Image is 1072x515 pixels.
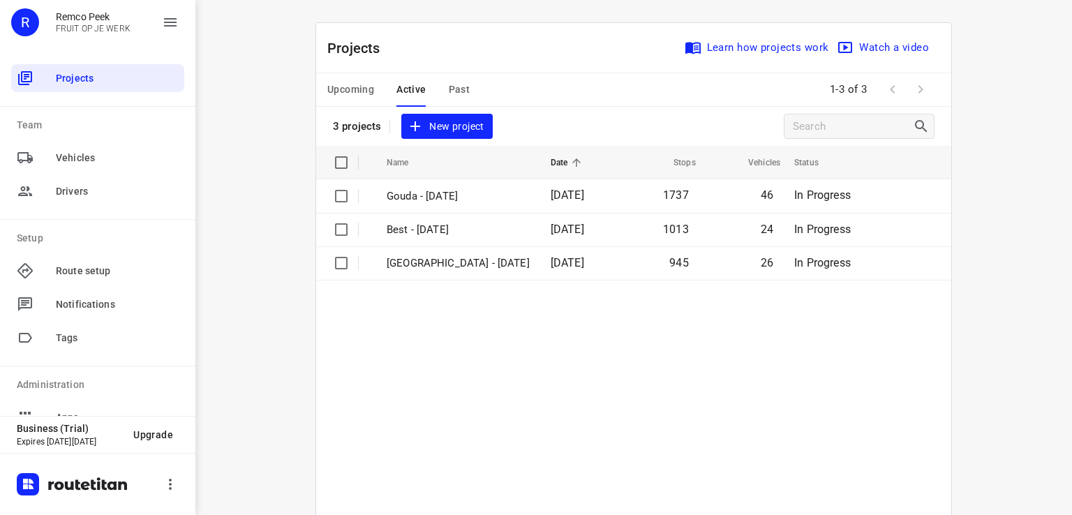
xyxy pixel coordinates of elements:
[824,75,873,105] span: 1-3 of 3
[56,151,179,165] span: Vehicles
[56,71,179,86] span: Projects
[449,81,470,98] span: Past
[11,324,184,352] div: Tags
[907,75,935,103] span: Next Page
[11,8,39,36] div: R
[879,75,907,103] span: Previous Page
[794,154,837,171] span: Status
[56,331,179,345] span: Tags
[327,38,392,59] p: Projects
[793,116,913,137] input: Search projects
[11,403,184,431] div: Apps
[794,188,851,202] span: In Progress
[655,154,696,171] span: Stops
[396,81,426,98] span: Active
[133,429,173,440] span: Upgrade
[11,144,184,172] div: Vehicles
[669,256,689,269] span: 945
[913,118,934,135] div: Search
[56,410,179,425] span: Apps
[56,11,131,22] p: Remco Peek
[327,81,374,98] span: Upcoming
[387,188,530,204] p: Gouda - Wednesday
[11,64,184,92] div: Projects
[794,223,851,236] span: In Progress
[761,223,773,236] span: 24
[551,154,586,171] span: Date
[17,378,184,392] p: Administration
[410,118,484,135] span: New project
[663,223,689,236] span: 1013
[11,290,184,318] div: Notifications
[401,114,492,140] button: New project
[11,257,184,285] div: Route setup
[17,437,122,447] p: Expires [DATE][DATE]
[387,222,530,238] p: Best - Wednesday
[11,177,184,205] div: Drivers
[17,118,184,133] p: Team
[761,188,773,202] span: 46
[17,423,122,434] p: Business (Trial)
[387,255,530,271] p: Zwolle - Wednesday
[56,24,131,33] p: FRUIT OP JE WERK
[761,256,773,269] span: 26
[551,223,584,236] span: [DATE]
[794,256,851,269] span: In Progress
[551,256,584,269] span: [DATE]
[56,184,179,199] span: Drivers
[663,188,689,202] span: 1737
[56,264,179,278] span: Route setup
[333,120,381,133] p: 3 projects
[551,188,584,202] span: [DATE]
[56,297,179,312] span: Notifications
[122,422,184,447] button: Upgrade
[387,154,427,171] span: Name
[17,231,184,246] p: Setup
[730,154,780,171] span: Vehicles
